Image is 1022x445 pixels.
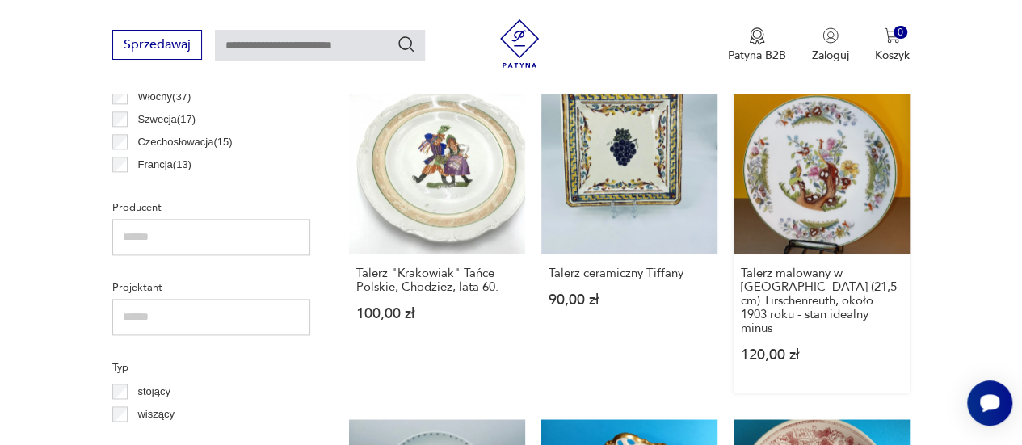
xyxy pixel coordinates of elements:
p: 90,00 zł [549,293,710,307]
p: Francja ( 13 ) [137,156,191,174]
p: Patyna B2B [728,48,786,63]
a: Ikona medaluPatyna B2B [728,27,786,63]
a: Talerz "Krakowiak" Tańce Polskie, Chodzież, lata 60.Talerz "Krakowiak" Tańce Polskie, Chodzież, l... [349,78,525,393]
p: wiszący [137,405,175,423]
p: Projektant [112,279,310,296]
h3: Talerz malowany w [GEOGRAPHIC_DATA] (21,5 cm) Tirschenreuth, około 1903 roku - stan idealny minus [741,267,902,335]
p: Koszyk [875,48,910,63]
a: Sprzedawaj [112,40,202,52]
p: Zaloguj [812,48,849,63]
p: Włochy ( 37 ) [137,88,191,106]
p: Szwecja ( 17 ) [137,111,196,128]
a: Talerz ceramiczny TiffanyTalerz ceramiczny Tiffany90,00 zł [541,78,717,393]
img: Ikonka użytkownika [822,27,839,44]
img: Patyna - sklep z meblami i dekoracjami vintage [495,19,544,68]
p: stojący [137,383,170,401]
button: Patyna B2B [728,27,786,63]
button: Szukaj [397,35,416,54]
button: Sprzedawaj [112,30,202,60]
iframe: Smartsupp widget button [967,380,1012,426]
h3: Talerz "Krakowiak" Tańce Polskie, Chodzież, lata 60. [356,267,518,294]
img: Ikona koszyka [884,27,900,44]
p: Typ [112,359,310,376]
img: Ikona medalu [749,27,765,45]
p: [GEOGRAPHIC_DATA] ( 11 ) [137,178,265,196]
p: Czechosłowacja ( 15 ) [137,133,232,151]
button: Zaloguj [812,27,849,63]
h3: Talerz ceramiczny Tiffany [549,267,710,280]
div: 0 [894,26,907,40]
p: 100,00 zł [356,307,518,321]
p: 120,00 zł [741,348,902,362]
button: 0Koszyk [875,27,910,63]
a: Talerz malowany w pawie (21,5 cm) Tirschenreuth, około 1903 roku - stan idealny minusTalerz malow... [734,78,910,393]
p: Producent [112,199,310,216]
